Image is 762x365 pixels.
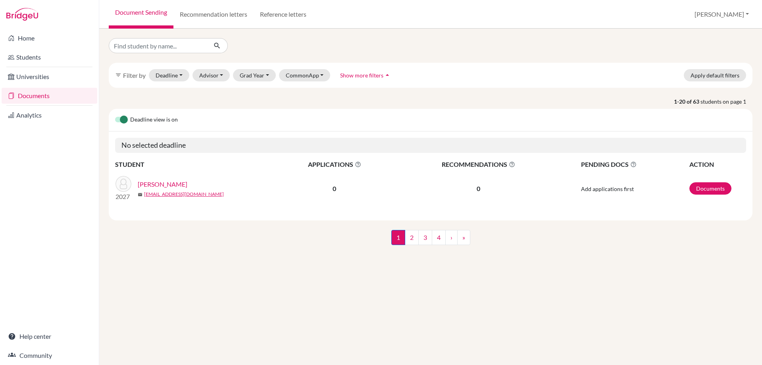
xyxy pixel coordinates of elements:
a: [EMAIL_ADDRESS][DOMAIN_NAME] [144,191,224,198]
a: › [445,230,458,245]
span: mail [138,192,142,197]
th: STUDENT [115,159,274,170]
h5: No selected deadline [115,138,746,153]
span: Deadline view is on [130,115,178,125]
button: Grad Year [233,69,276,81]
span: RECOMMENDATIONS [396,160,562,169]
span: 1 [391,230,405,245]
p: 0 [396,184,562,193]
i: filter_list [115,72,121,78]
button: CommonApp [279,69,331,81]
span: students on page 1 [700,97,752,106]
a: Analytics [2,107,97,123]
span: Show more filters [340,72,383,79]
span: Filter by [123,71,146,79]
nav: ... [391,230,470,251]
button: Advisor [192,69,230,81]
i: arrow_drop_up [383,71,391,79]
a: Home [2,30,97,46]
a: Help center [2,328,97,344]
a: 3 [418,230,432,245]
button: Deadline [149,69,189,81]
a: Students [2,49,97,65]
span: PENDING DOCS [581,160,689,169]
button: Apply default filters [684,69,746,81]
a: » [457,230,470,245]
p: 2027 [115,192,131,201]
a: Community [2,348,97,363]
img: Awada, Najib [115,176,131,192]
th: ACTION [689,159,746,170]
button: [PERSON_NAME] [691,7,752,22]
a: Documents [689,182,731,195]
input: Find student by name... [109,38,207,53]
a: Universities [2,69,97,85]
span: APPLICATIONS [274,160,395,169]
span: Add applications first [581,185,634,192]
a: 4 [432,230,446,245]
a: [PERSON_NAME] [138,180,187,189]
a: Documents [2,88,97,104]
a: 2 [405,230,419,245]
img: Bridge-U [6,8,38,21]
strong: 1-20 of 63 [674,97,700,106]
b: 0 [333,185,336,192]
button: Show more filtersarrow_drop_up [333,69,398,81]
